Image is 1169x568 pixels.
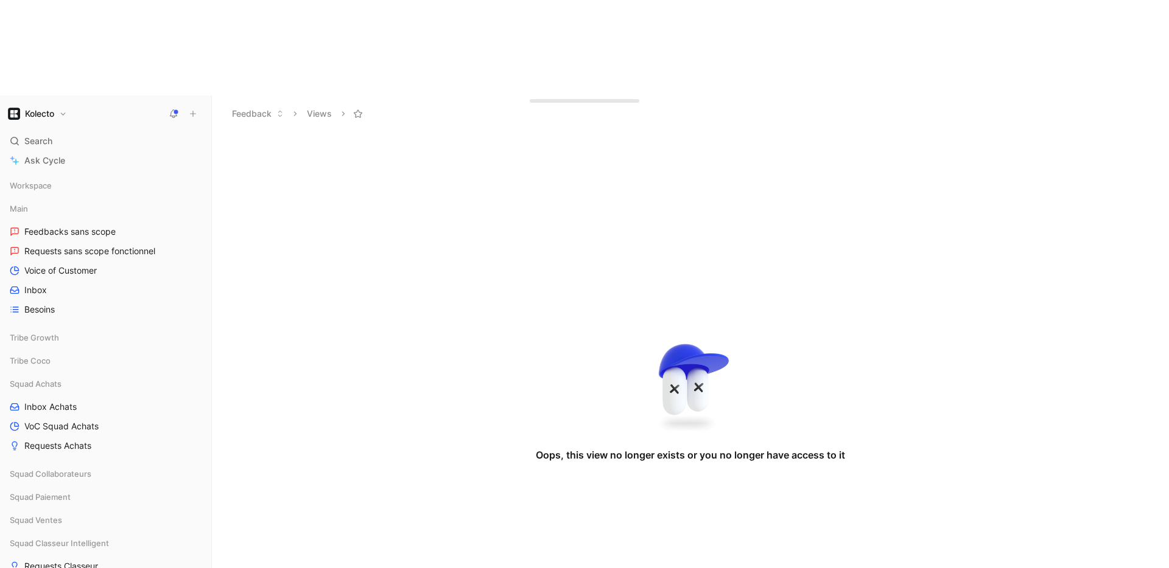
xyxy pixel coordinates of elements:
div: Tribe Growth [5,328,206,350]
span: Tribe Growth [10,331,59,344]
a: Feedbacks sans scope [5,223,206,241]
div: Squad Classeur Intelligent [5,534,206,552]
div: Squad Ventes [5,511,206,533]
span: Squad Ventes [10,514,62,526]
button: Views [301,105,337,123]
a: Requests Achats [5,437,206,455]
button: KolectoKolecto [5,105,70,122]
div: Workspace [5,176,206,195]
a: Inbox [5,281,206,299]
div: Squad Collaborateurs [5,465,206,483]
div: Squad Paiement [5,488,206,510]
div: MainFeedbacks sans scopeRequests sans scope fonctionnelVoice of CustomerInboxBesoins [5,199,206,319]
button: Feedback [226,105,289,123]
span: Ask Cycle [24,153,65,168]
span: Workspace [10,179,52,192]
span: Voice of Customer [24,265,97,277]
a: VoC Squad Achats [5,417,206,435]
a: Voice of Customer [5,261,206,280]
a: Requests sans scope fonctionnel [5,242,206,260]
div: Squad Collaborateurs [5,465,206,487]
span: VoC Squad Achats [24,420,99,432]
span: Main [10,203,28,215]
span: Squad Collaborateurs [10,468,91,480]
div: Tribe Coco [5,352,206,370]
div: Squad Achats [5,375,206,393]
div: Oops, this view no longer exists or you no longer have access to it [536,448,845,462]
div: Tribe Growth [5,328,206,347]
a: Besoins [5,300,206,319]
a: Ask Cycle [5,151,206,170]
a: Inbox Achats [5,398,206,416]
span: Requests sans scope fonctionnel [24,245,155,257]
span: Besoins [24,303,55,316]
span: Requests Achats [24,440,91,452]
span: Feedbacks sans scope [24,226,116,238]
div: Search [5,132,206,150]
div: Main [5,199,206,218]
span: Search [24,134,52,148]
h1: Kolecto [25,108,54,119]
img: Kolecto [8,108,20,120]
div: Squad Paiement [5,488,206,506]
div: Squad AchatsInbox AchatsVoC Squad AchatsRequests Achats [5,375,206,455]
span: Squad Classeur Intelligent [10,537,109,549]
span: Inbox Achats [24,401,77,413]
div: Tribe Coco [5,352,206,373]
span: Tribe Coco [10,355,51,367]
span: Inbox [24,284,47,296]
span: Squad Achats [10,378,61,390]
img: Error [645,333,736,438]
span: Squad Paiement [10,491,71,503]
div: Squad Ventes [5,511,206,529]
